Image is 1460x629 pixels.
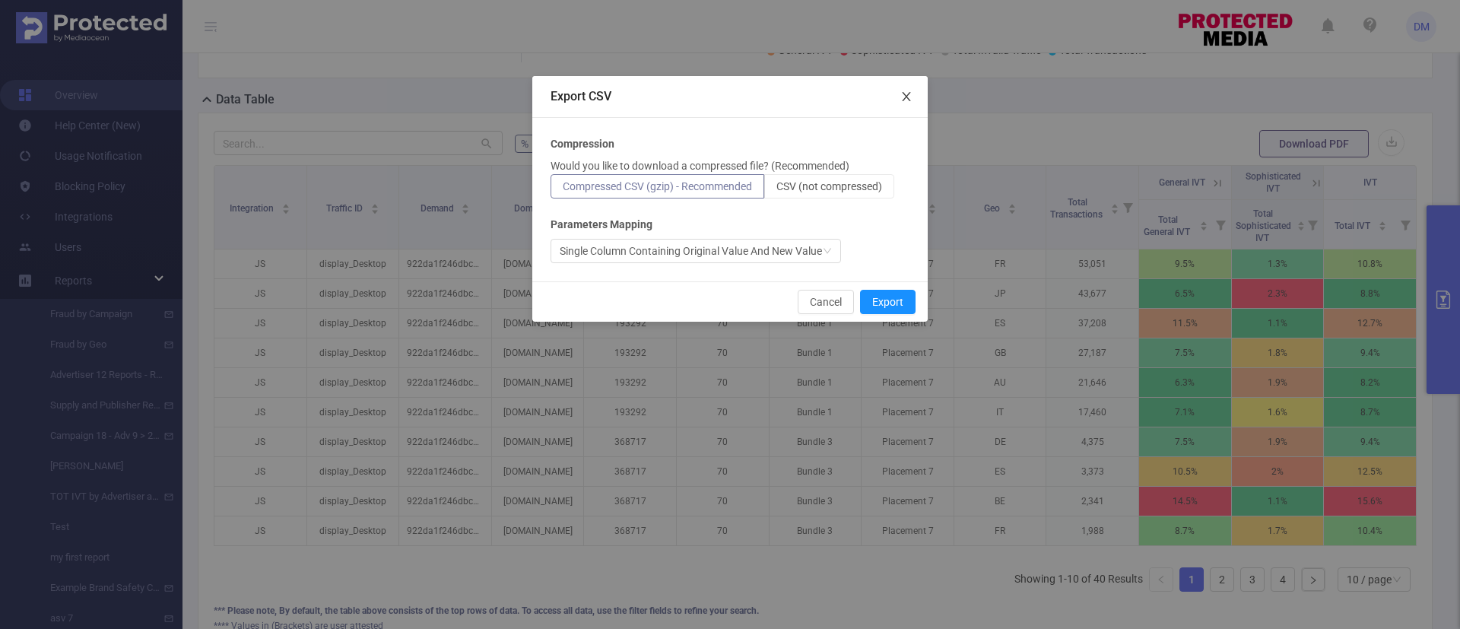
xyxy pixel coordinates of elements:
b: Parameters Mapping [551,217,652,233]
i: icon: down [823,246,832,257]
div: Export CSV [551,88,909,105]
span: Compressed CSV (gzip) - Recommended [563,180,752,192]
button: Export [860,290,916,314]
div: Single Column Containing Original Value And New Value [560,240,822,262]
span: CSV (not compressed) [776,180,882,192]
b: Compression [551,136,614,152]
button: Close [885,76,928,119]
button: Cancel [798,290,854,314]
i: icon: close [900,91,912,103]
p: Would you like to download a compressed file? (Recommended) [551,158,849,174]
